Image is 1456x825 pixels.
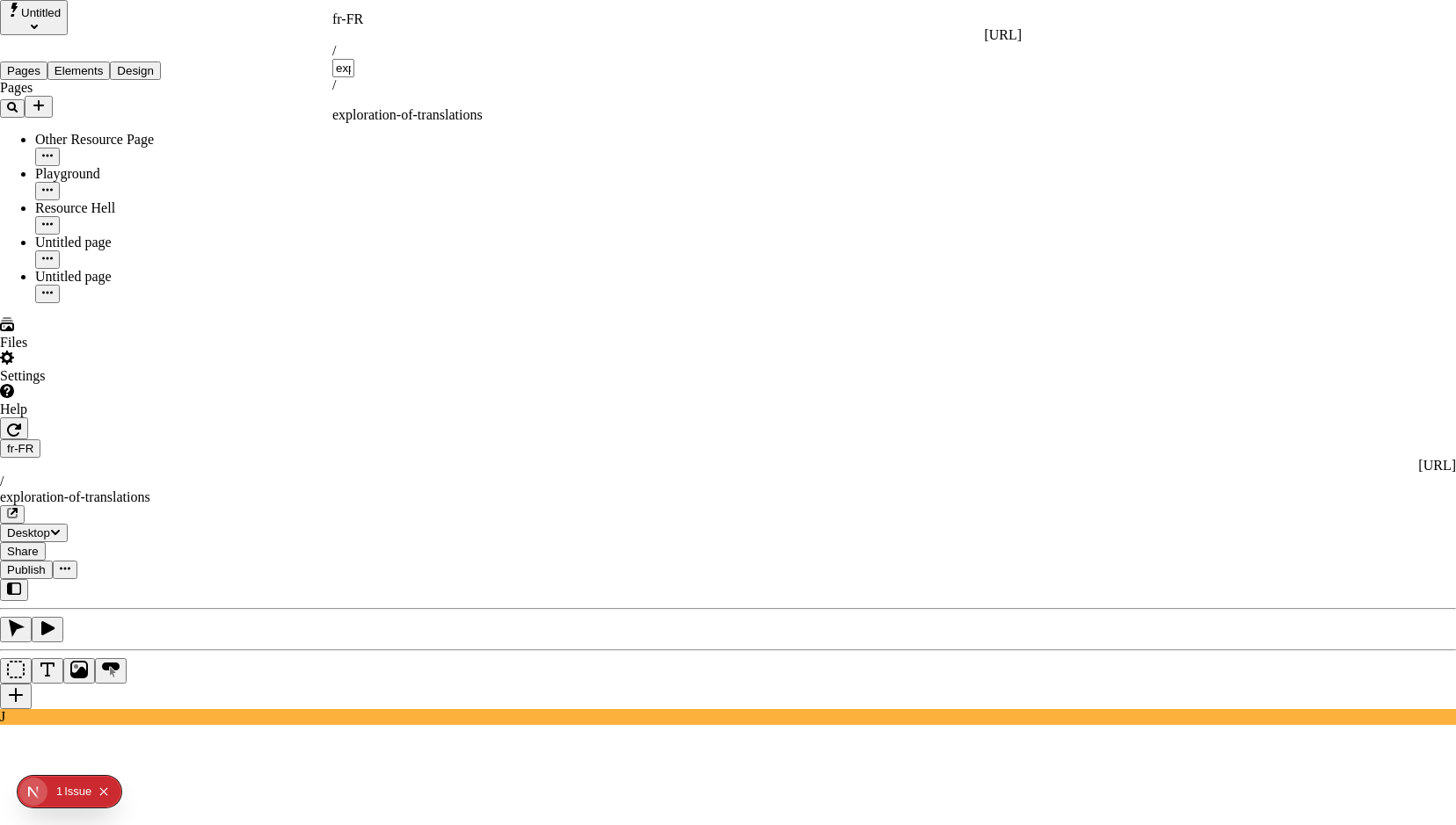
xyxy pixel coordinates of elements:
span: / [332,77,336,92]
span: exploration-of-translations [332,107,483,122]
div: fr-FR [332,11,1022,27]
div: / [332,43,1022,59]
div: Suggestions [332,77,1022,123]
div: [URL] [332,27,1022,43]
p: Cookie Test Route [7,14,257,30]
